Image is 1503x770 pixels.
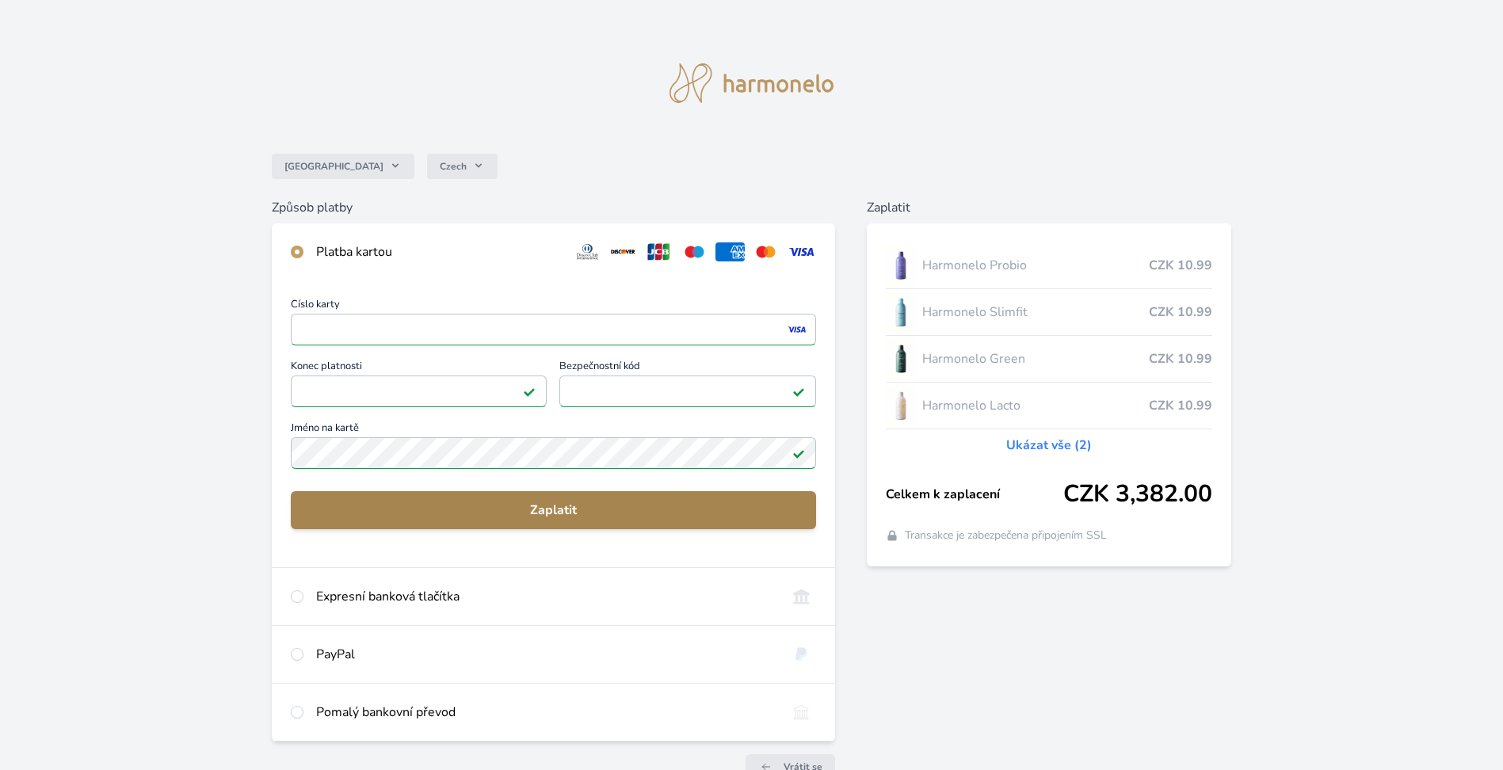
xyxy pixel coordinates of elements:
span: Jméno na kartě [291,423,816,437]
input: Jméno na kartěPlatné pole [291,437,816,469]
img: CLEAN_PROBIO_se_stinem_x-lo.jpg [886,246,916,285]
button: Zaplatit [291,491,816,529]
img: jcb.svg [644,242,673,261]
iframe: Iframe pro datum vypršení platnosti [298,380,540,402]
span: CZK 10.99 [1149,256,1212,275]
iframe: Iframe pro bezpečnostní kód [566,380,808,402]
span: Harmonelo Probio [922,256,1150,275]
span: CZK 10.99 [1149,349,1212,368]
iframe: Iframe pro číslo karty [298,318,809,341]
span: Czech [440,160,467,173]
div: Pomalý bankovní převod [316,703,774,722]
img: logo.svg [669,63,834,103]
img: CLEAN_LACTO_se_stinem_x-hi-lo.jpg [886,386,916,425]
h6: Způsob platby [272,198,835,217]
img: bankTransfer_IBAN.svg [787,703,816,722]
img: diners.svg [573,242,602,261]
button: Czech [427,154,498,179]
img: SLIMFIT_se_stinem_x-lo.jpg [886,292,916,332]
span: Harmonelo Slimfit [922,303,1150,322]
div: PayPal [316,645,774,664]
span: Zaplatit [303,501,803,520]
img: Platné pole [523,385,536,398]
img: onlineBanking_CZ.svg [787,587,816,606]
img: mc.svg [751,242,780,261]
div: Platba kartou [316,242,560,261]
div: Expresní banková tlačítka [316,587,774,606]
span: Bezpečnostní kód [559,361,815,375]
img: Platné pole [792,385,805,398]
h6: Zaplatit [867,198,1232,217]
img: maestro.svg [680,242,709,261]
img: CLEAN_GREEN_se_stinem_x-lo.jpg [886,339,916,379]
img: paypal.svg [787,645,816,664]
span: CZK 10.99 [1149,396,1212,415]
span: Konec platnosti [291,361,547,375]
img: discover.svg [608,242,638,261]
span: CZK 10.99 [1149,303,1212,322]
span: Harmonelo Green [922,349,1150,368]
a: Ukázat vše (2) [1006,436,1092,455]
span: Harmonelo Lacto [922,396,1150,415]
span: [GEOGRAPHIC_DATA] [284,160,383,173]
img: amex.svg [715,242,745,261]
span: CZK 3,382.00 [1063,480,1212,509]
img: Platné pole [792,447,805,459]
img: visa [786,322,807,337]
span: Transakce je zabezpečena připojením SSL [905,528,1107,543]
span: Číslo karty [291,299,816,314]
button: [GEOGRAPHIC_DATA] [272,154,414,179]
span: Celkem k zaplacení [886,485,1064,504]
img: visa.svg [787,242,816,261]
